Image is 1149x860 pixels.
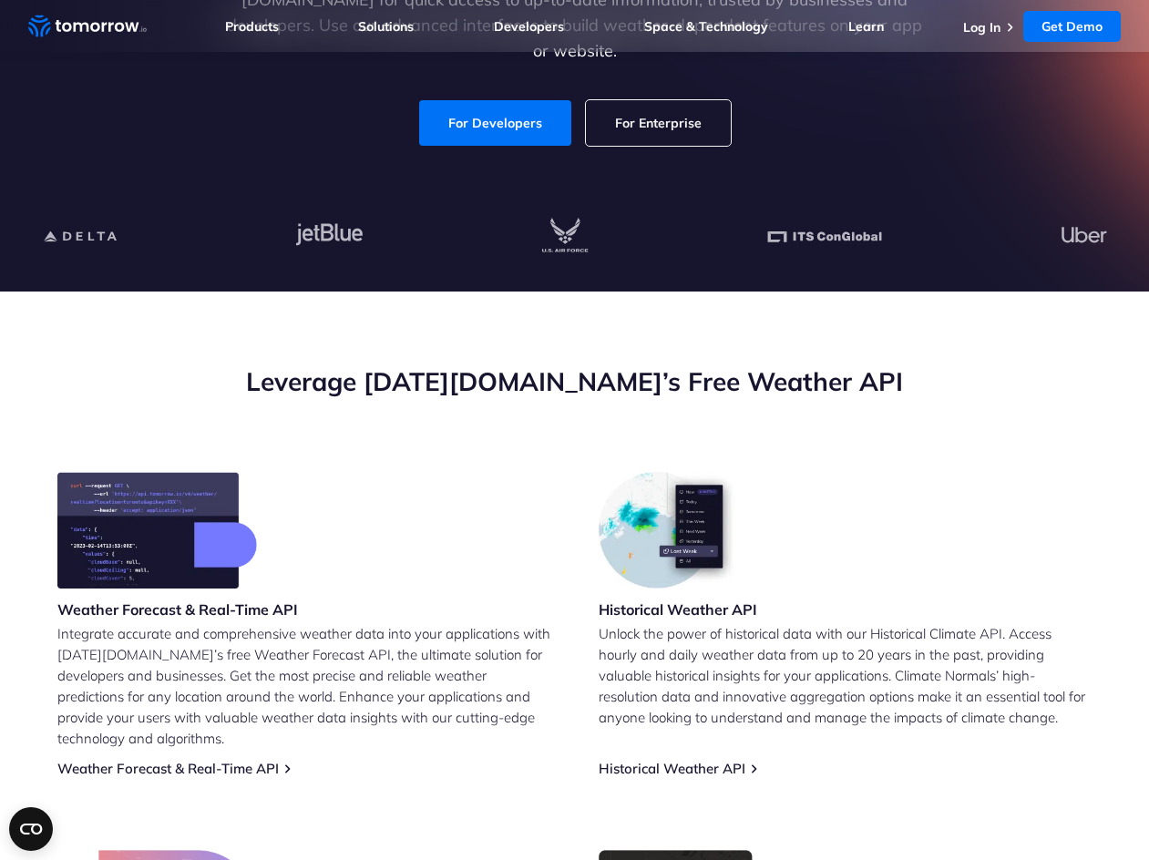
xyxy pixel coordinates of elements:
a: Log In [963,19,1000,36]
a: Historical Weather API [599,760,745,777]
a: Solutions [358,18,414,35]
a: Space & Technology [644,18,768,35]
button: Open CMP widget [9,807,53,851]
p: Integrate accurate and comprehensive weather data into your applications with [DATE][DOMAIN_NAME]... [57,623,551,749]
h2: Leverage [DATE][DOMAIN_NAME]’s Free Weather API [57,364,1093,399]
a: Weather Forecast & Real-Time API [57,760,279,777]
p: Unlock the power of historical data with our Historical Climate API. Access hourly and daily weat... [599,623,1093,728]
a: For Developers [419,100,571,146]
a: Home link [28,13,147,40]
h3: Historical Weather API [599,599,757,619]
a: Developers [494,18,564,35]
a: Learn [848,18,884,35]
a: Products [225,18,279,35]
h3: Weather Forecast & Real-Time API [57,599,298,619]
a: For Enterprise [586,100,731,146]
a: Get Demo [1023,11,1121,42]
